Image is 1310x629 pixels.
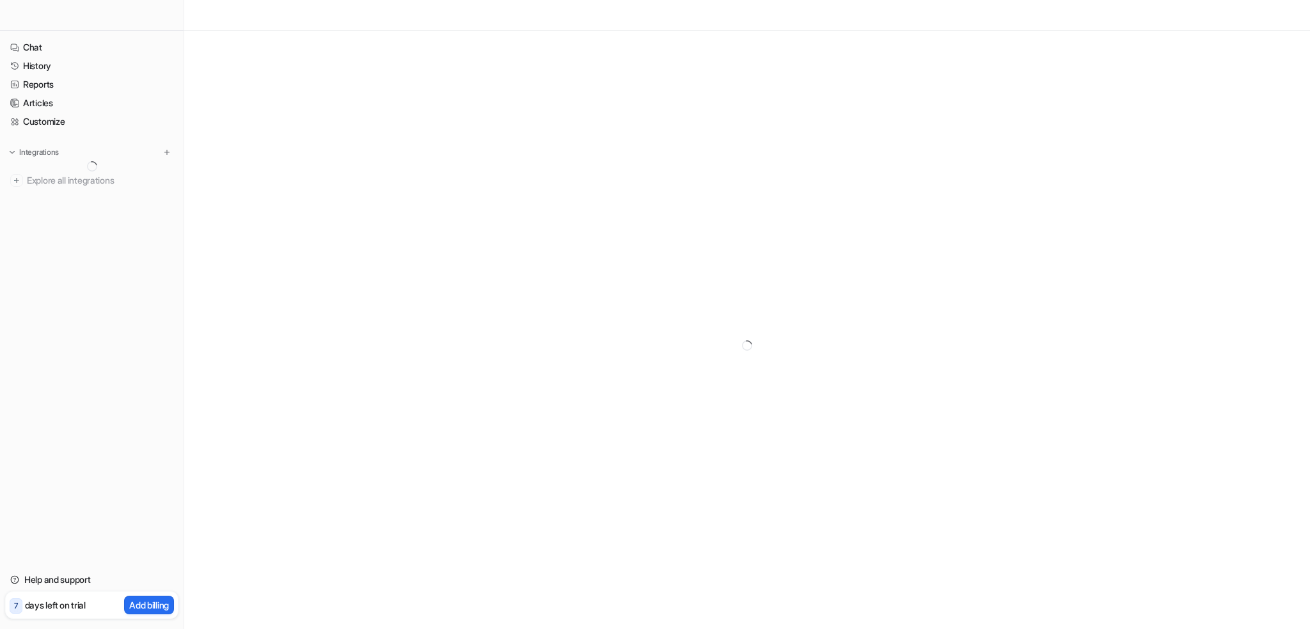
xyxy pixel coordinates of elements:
[5,38,178,56] a: Chat
[5,113,178,131] a: Customize
[25,598,86,612] p: days left on trial
[5,571,178,589] a: Help and support
[5,76,178,93] a: Reports
[5,57,178,75] a: History
[129,598,169,612] p: Add billing
[5,146,63,159] button: Integrations
[8,148,17,157] img: expand menu
[5,94,178,112] a: Articles
[14,600,18,612] p: 7
[10,174,23,187] img: explore all integrations
[19,147,59,157] p: Integrations
[162,148,171,157] img: menu_add.svg
[124,596,174,614] button: Add billing
[27,170,173,191] span: Explore all integrations
[5,171,178,189] a: Explore all integrations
